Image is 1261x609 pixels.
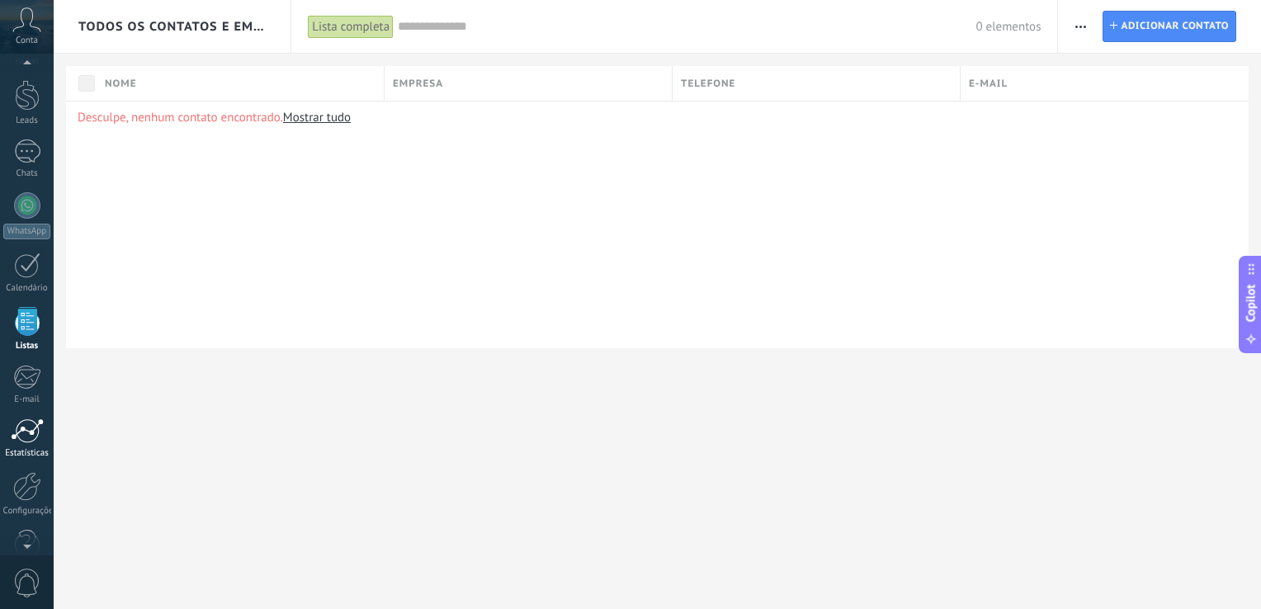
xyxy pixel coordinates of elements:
button: Mais [1069,11,1093,42]
div: Lista completa [308,15,394,39]
div: Chats [3,168,51,179]
span: E-mail [969,76,1008,92]
span: Conta [16,35,38,46]
div: Leads [3,116,51,126]
div: Calendário [3,283,51,294]
div: Configurações [3,506,51,517]
span: Copilot [1243,285,1259,323]
span: Todos os contatos e Empresas [78,19,267,35]
span: Adicionar contato [1121,12,1229,41]
a: Adicionar contato [1103,11,1236,42]
div: E-mail [3,394,51,405]
span: Empresa [393,76,443,92]
div: WhatsApp [3,224,50,239]
div: Estatísticas [3,448,51,459]
div: Listas [3,341,51,352]
p: Desculpe, nenhum contato encontrado. [78,110,1237,125]
span: Nome [105,76,137,92]
span: Telefone [681,76,735,92]
a: Mostrar tudo [283,110,351,125]
span: 0 elementos [975,19,1041,35]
